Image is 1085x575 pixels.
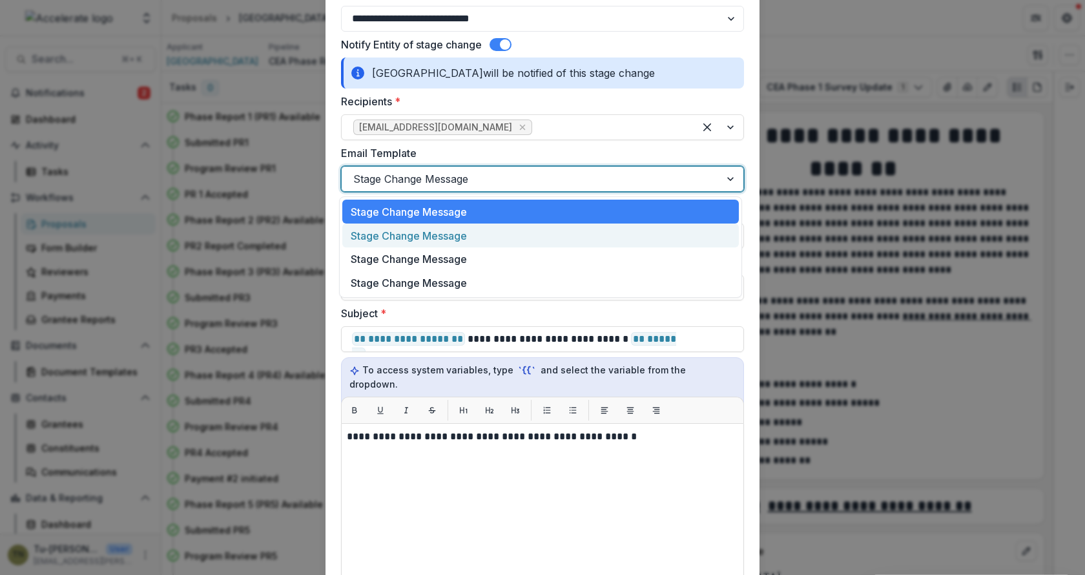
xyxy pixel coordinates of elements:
button: Align right [646,400,666,421]
button: H2 [479,400,500,421]
label: Email Template [341,145,736,161]
div: Stage Change Message [342,271,739,295]
button: Italic [396,400,417,421]
button: Strikethrough [422,400,442,421]
label: Recipients [341,94,736,109]
button: Underline [370,400,391,421]
code: `{{` [516,364,538,377]
div: Stage Change Message [342,247,739,271]
p: To access system variables, type and select the variable from the dropdown. [349,363,736,391]
button: List [563,400,583,421]
span: [EMAIL_ADDRESS][DOMAIN_NAME] [359,122,512,133]
div: Clear selected options [697,117,718,138]
label: Notify Entity of stage change [341,37,482,52]
button: List [537,400,557,421]
div: Stage Change Message [342,200,739,224]
button: H1 [453,400,474,421]
button: Bold [344,400,365,421]
div: Stage Change Message [342,224,739,247]
button: H3 [505,400,526,421]
button: Align center [620,400,641,421]
div: [GEOGRAPHIC_DATA] will be notified of this stage change [341,57,744,89]
label: Subject [341,306,736,321]
button: Align left [594,400,615,421]
div: Remove maynor_matt@hcde.org [516,121,529,134]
